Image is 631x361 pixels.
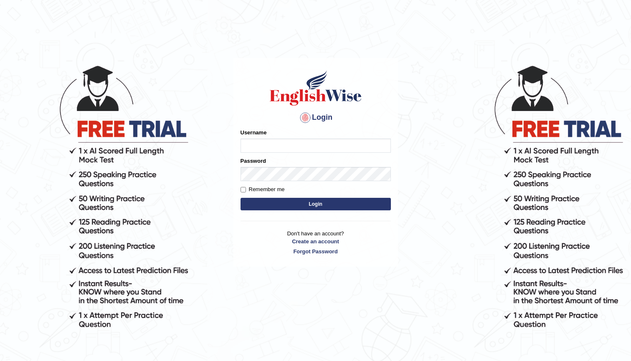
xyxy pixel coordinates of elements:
[241,237,391,245] a: Create an account
[241,187,246,192] input: Remember me
[241,157,266,165] label: Password
[241,230,391,255] p: Don't have an account?
[241,198,391,210] button: Login
[241,185,285,194] label: Remember me
[268,69,363,107] img: Logo of English Wise sign in for intelligent practice with AI
[241,129,267,136] label: Username
[241,247,391,255] a: Forgot Password
[241,111,391,124] h4: Login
